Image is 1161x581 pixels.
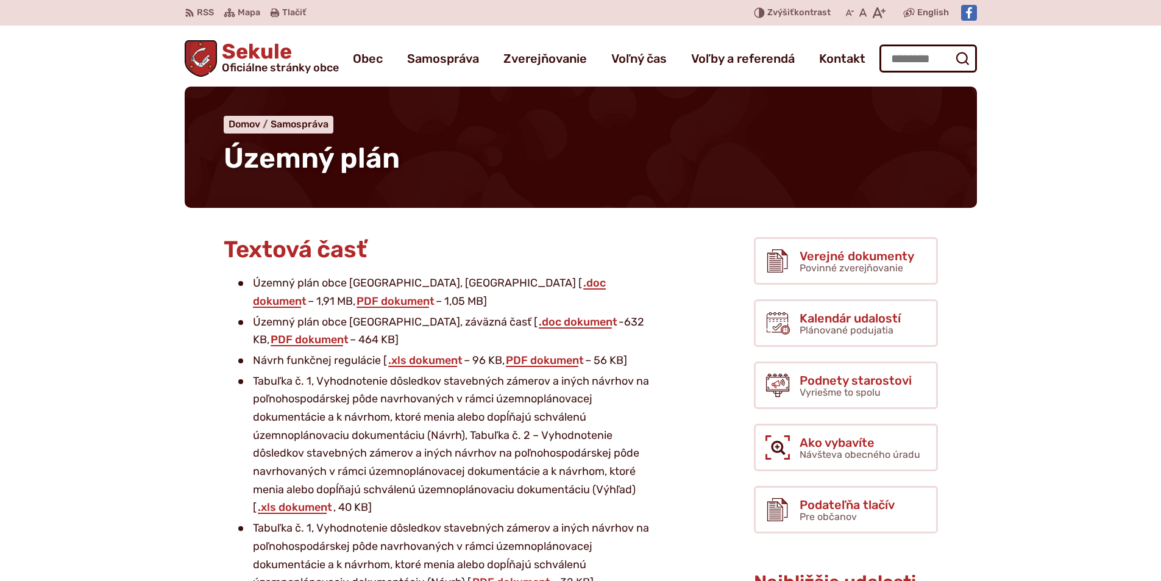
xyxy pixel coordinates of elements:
[754,237,938,285] a: Verejné dokumenty Povinné zverejňovanie
[185,40,218,77] img: Prejsť na domovskú stránku
[197,5,214,20] span: RSS
[238,372,656,518] li: Tabuľka č. 1, Vyhodnotenie dôsledkov stavebných zámerov a iných návrhov na poľnohospodárskej pôde...
[961,5,977,21] img: Prejsť na Facebook stránku
[800,511,857,522] span: Pre občanov
[224,235,367,263] span: Textová časť
[754,299,938,347] a: Kalendár udalostí Plánované podujatia
[217,41,339,73] span: Sekule
[238,5,260,20] span: Mapa
[754,424,938,471] a: Ako vybavíte Návšteva obecného úradu
[800,249,914,263] span: Verejné dokumenty
[800,262,903,274] span: Povinné zverejňovanie
[387,354,464,367] a: .xls dokument
[800,312,901,325] span: Kalendár udalostí
[238,274,656,310] li: Územný plán obce [GEOGRAPHIC_DATA], [GEOGRAPHIC_DATA] [ – 1,91 MB, – 1,05 MB]
[819,41,865,76] a: Kontakt
[767,8,831,18] span: kontrast
[767,7,794,18] span: Zvýšiť
[505,354,585,367] a: PDF dokument
[503,41,587,76] a: Zverejňovanie
[353,41,383,76] a: Obec
[800,374,912,387] span: Podnety starostovi
[224,141,400,175] span: Územný plán
[185,40,339,77] a: Logo Sekule, prejsť na domovskú stránku.
[355,294,436,308] a: PDF dokument
[238,352,656,370] li: Návrh funkčnej regulácie [ – 96 KB, – 56 KB]
[407,41,479,76] a: Samospráva
[800,324,893,336] span: Plánované podujatia
[257,501,333,514] a: .xls dokument
[269,333,350,346] a: PDF dokument
[917,5,949,20] span: English
[538,315,619,329] a: .doc dokument
[611,41,667,76] a: Voľný čas
[282,8,306,18] span: Tlačiť
[253,276,606,308] a: .doc dokument
[915,5,951,20] a: English
[800,498,895,511] span: Podateľňa tlačív
[222,62,339,73] span: Oficiálne stránky obce
[229,118,260,130] span: Domov
[800,436,920,449] span: Ako vybavíte
[229,118,271,130] a: Domov
[271,118,328,130] a: Samospráva
[754,486,938,533] a: Podateľňa tlačív Pre občanov
[800,387,881,398] span: Vyriešme to spolu
[691,41,795,76] a: Voľby a referendá
[238,313,656,349] li: Územný plán obce [GEOGRAPHIC_DATA], záväzná časť [ -632 KB, – 464 KB]
[800,449,920,460] span: Návšteva obecného úradu
[754,362,938,409] a: Podnety starostovi Vyriešme to spolu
